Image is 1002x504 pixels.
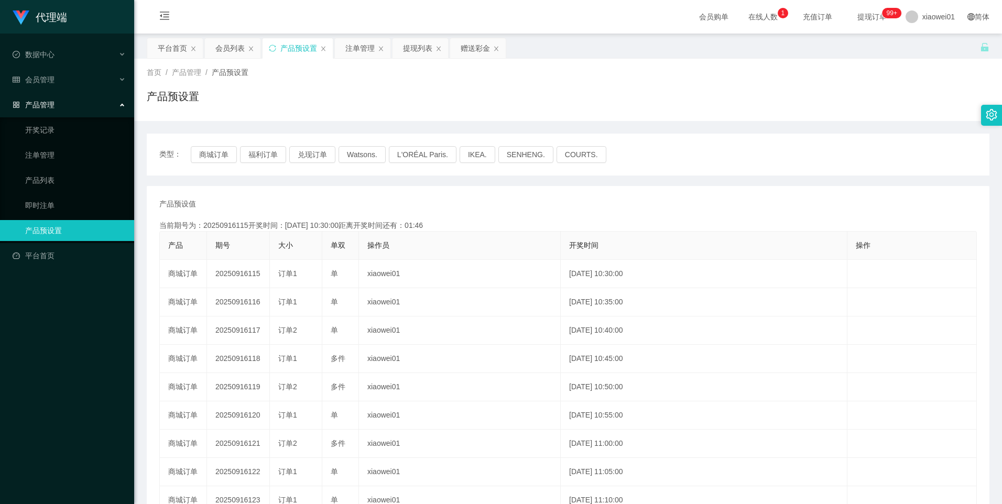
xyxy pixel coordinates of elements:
h1: 产品预设置 [147,89,199,104]
button: COURTS. [557,146,606,163]
img: logo.9652507e.png [13,10,29,25]
td: [DATE] 10:35:00 [561,288,847,316]
span: 产品管理 [172,68,201,76]
td: xiaowei01 [359,345,561,373]
i: 图标: close [248,46,254,52]
button: L'ORÉAL Paris. [389,146,456,163]
span: 多件 [331,354,345,363]
i: 图标: close [320,46,326,52]
i: 图标: setting [986,109,997,120]
td: [DATE] 10:40:00 [561,316,847,345]
div: 提现列表 [403,38,432,58]
button: 福利订单 [240,146,286,163]
td: xiaowei01 [359,458,561,486]
span: 提现订单 [852,13,892,20]
a: 注单管理 [25,145,126,166]
div: 赠送彩金 [461,38,490,58]
span: 会员管理 [13,75,55,84]
span: 数据中心 [13,50,55,59]
i: 图标: close [435,46,442,52]
div: 当前期号为：20250916115开奖时间：[DATE] 10:30:00距离开奖时间还有：01:46 [159,220,977,231]
span: 单 [331,467,338,476]
span: 订单1 [278,467,297,476]
td: 20250916117 [207,316,270,345]
td: xiaowei01 [359,430,561,458]
td: [DATE] 10:45:00 [561,345,847,373]
span: 多件 [331,439,345,447]
span: 多件 [331,382,345,391]
td: 商城订单 [160,345,207,373]
span: / [205,68,208,76]
td: [DATE] 11:00:00 [561,430,847,458]
div: 注单管理 [345,38,375,58]
td: 20250916122 [207,458,270,486]
a: 产品预设置 [25,220,126,241]
button: SENHENG. [498,146,553,163]
td: 商城订单 [160,288,207,316]
span: 单 [331,496,338,504]
td: xiaowei01 [359,401,561,430]
div: 平台首页 [158,38,187,58]
span: 单 [331,326,338,334]
button: Watsons. [339,146,386,163]
span: 期号 [215,241,230,249]
button: 商城订单 [191,146,237,163]
i: 图标: close [378,46,384,52]
td: 商城订单 [160,373,207,401]
td: 20250916115 [207,260,270,288]
span: 订单1 [278,354,297,363]
div: 会员列表 [215,38,245,58]
a: 代理端 [13,13,67,21]
span: 订单2 [278,382,297,391]
td: xiaowei01 [359,316,561,345]
span: 订单1 [278,496,297,504]
a: 图标: dashboard平台首页 [13,245,126,266]
a: 开奖记录 [25,119,126,140]
td: 20250916118 [207,345,270,373]
i: 图标: check-circle-o [13,51,20,58]
td: [DATE] 10:50:00 [561,373,847,401]
span: 单 [331,269,338,278]
span: 产品预设值 [159,199,196,210]
i: 图标: close [190,46,197,52]
td: [DATE] 10:30:00 [561,260,847,288]
span: 单双 [331,241,345,249]
td: 商城订单 [160,316,207,345]
span: 类型： [159,146,191,163]
i: 图标: appstore-o [13,101,20,108]
td: 20250916120 [207,401,270,430]
span: 产品预设置 [212,68,248,76]
i: 图标: unlock [980,42,989,52]
span: 产品管理 [13,101,55,109]
i: 图标: close [493,46,499,52]
p: 1 [781,8,785,18]
span: 操作 [856,241,870,249]
span: 大小 [278,241,293,249]
sup: 1211 [883,8,901,18]
span: 操作员 [367,241,389,249]
a: 产品列表 [25,170,126,191]
i: 图标: table [13,76,20,83]
span: 在线人数 [743,13,783,20]
span: 订单2 [278,439,297,447]
span: 单 [331,411,338,419]
button: 兑现订单 [289,146,335,163]
td: xiaowei01 [359,373,561,401]
td: [DATE] 11:05:00 [561,458,847,486]
span: 开奖时间 [569,241,598,249]
button: IKEA. [460,146,495,163]
td: 商城订单 [160,458,207,486]
span: 产品 [168,241,183,249]
td: 商城订单 [160,260,207,288]
td: 20250916121 [207,430,270,458]
td: [DATE] 10:55:00 [561,401,847,430]
div: 产品预设置 [280,38,317,58]
span: 单 [331,298,338,306]
td: xiaowei01 [359,260,561,288]
span: 订单1 [278,269,297,278]
td: 20250916116 [207,288,270,316]
i: 图标: menu-fold [147,1,182,34]
h1: 代理端 [36,1,67,34]
i: 图标: sync [269,45,276,52]
a: 即时注单 [25,195,126,216]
